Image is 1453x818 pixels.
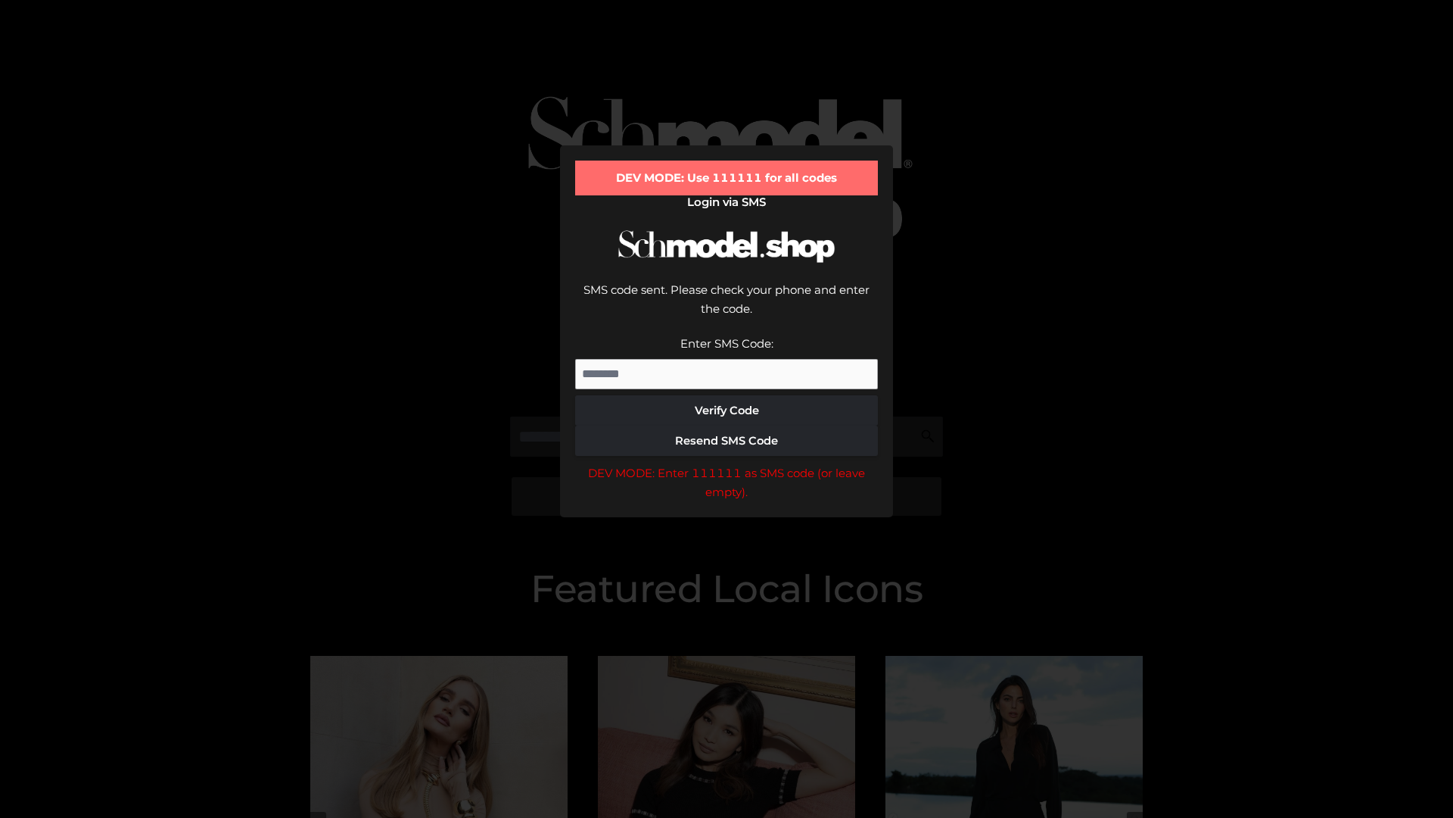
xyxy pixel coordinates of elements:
[575,280,878,334] div: SMS code sent. Please check your phone and enter the code.
[680,336,773,351] label: Enter SMS Code:
[575,395,878,426] button: Verify Code
[575,426,878,456] button: Resend SMS Code
[575,464,878,502] div: DEV MODE: Enter 111111 as SMS code (or leave empty).
[575,161,878,195] div: DEV MODE: Use 111111 for all codes
[575,195,878,209] h2: Login via SMS
[613,217,840,276] img: Schmodel Logo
